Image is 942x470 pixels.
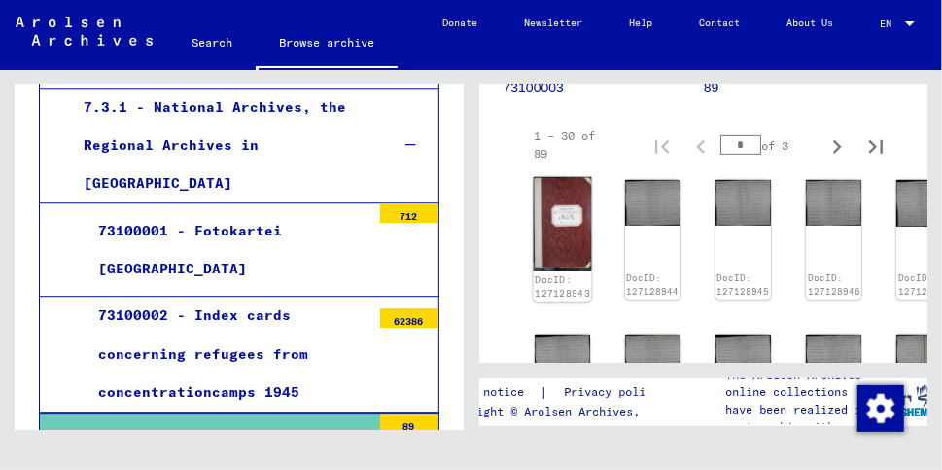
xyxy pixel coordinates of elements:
button: First page [643,126,681,164]
div: 7.3.1 - National Archives, the Regional Archives in [GEOGRAPHIC_DATA] [69,89,373,203]
img: 001.jpg [533,177,591,271]
div: 712 [380,203,438,223]
div: 62386 [380,308,438,328]
a: DocID: 127128946 [808,272,860,297]
a: DocID: 127128943 [535,274,590,300]
p: 73100003 [504,78,703,98]
img: 001.jpg [715,335,771,381]
img: 001.jpg [806,335,861,380]
mat-select-trigger: EN [880,18,891,30]
a: DocID: 127128945 [716,272,769,297]
div: 1 – 30 of 89 [535,127,612,163]
div: 73100001 - Fotokartei [GEOGRAPHIC_DATA] [84,212,370,288]
a: Privacy policy [548,382,682,403]
a: DocID: 127128944 [626,272,679,297]
div: Zustimmung ändern [856,384,903,431]
a: Search [168,19,256,66]
img: 001.jpg [625,180,680,226]
button: Next page [818,126,856,164]
p: 89 [704,78,903,98]
div: of 3 [720,136,818,155]
div: 89 [380,414,438,433]
div: | [442,382,682,403]
img: 001.jpg [535,335,590,380]
button: Previous page [681,126,720,164]
img: Zustimmung ändern [857,385,904,432]
p: Copyright © Arolsen Archives, 2021 [442,403,682,420]
div: 73100002 - Index cards concerning refugees from concentrationcamps 1945 [84,297,370,412]
a: Legal notice [442,382,540,403]
img: Arolsen_neg.svg [16,17,153,46]
img: 001.jpg [806,180,861,226]
a: Browse archive [256,19,398,70]
p: have been realized in partnership with [725,401,871,436]
button: Last page [856,126,895,164]
img: 001.jpg [625,335,680,380]
p: The Arolsen Archives online collections [725,366,871,401]
img: 001.jpg [715,180,771,226]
